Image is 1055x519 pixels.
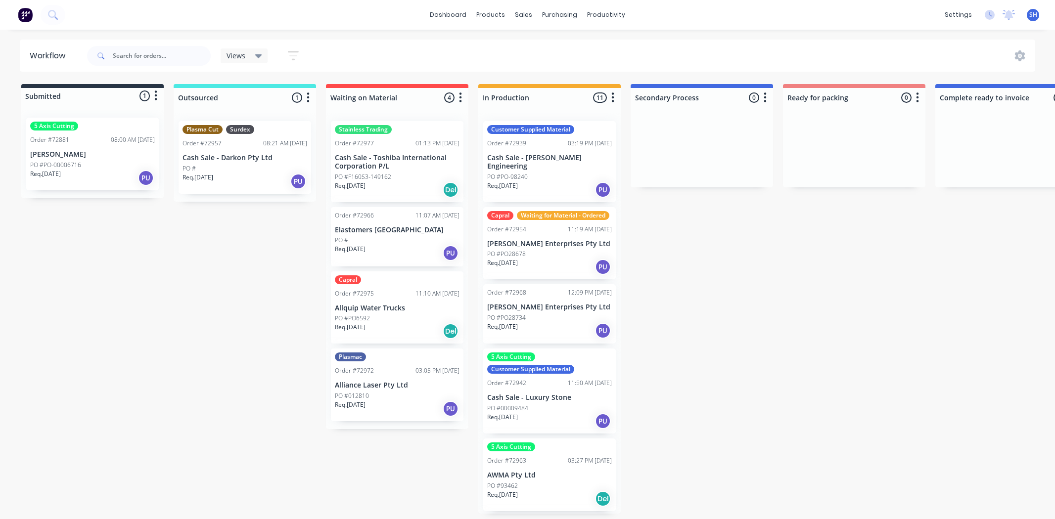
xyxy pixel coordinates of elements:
p: PO #PO28734 [487,313,526,322]
div: Waiting for Material - Ordered [517,211,609,220]
div: Plasma Cut [183,125,223,134]
p: Req. [DATE] [487,322,518,331]
p: Cash Sale - Darkon Pty Ltd [183,154,307,162]
div: 03:05 PM [DATE] [415,366,459,375]
div: Del [443,323,459,339]
div: 5 Axis CuttingCustomer Supplied MaterialOrder #7294211:50 AM [DATE]Cash Sale - Luxury StonePO #00... [483,348,616,433]
div: 11:10 AM [DATE] [415,289,459,298]
div: Plasmac [335,352,366,361]
div: 01:13 PM [DATE] [415,139,459,148]
div: 5 Axis CuttingOrder #7288108:00 AM [DATE][PERSON_NAME]PO #PO-00006716Req.[DATE]PU [26,118,159,190]
div: CapralOrder #7297511:10 AM [DATE]Allquip Water TrucksPO #PO6592Req.[DATE]Del [331,271,463,344]
p: [PERSON_NAME] Enterprises Pty Ltd [487,303,612,311]
p: Req. [DATE] [183,173,213,182]
div: Order #72975 [335,289,374,298]
div: PU [595,413,611,429]
p: AWMA Pty Ltd [487,471,612,479]
div: 5 Axis Cutting [487,352,535,361]
div: 11:50 AM [DATE] [568,379,612,388]
p: Req. [DATE] [487,259,518,267]
img: Factory [18,7,33,22]
div: Plasma CutSurdexOrder #7295708:21 AM [DATE]Cash Sale - Darkon Pty LtdPO #Req.[DATE]PU [179,121,311,194]
div: PU [443,401,459,417]
p: PO #00009484 [487,404,528,413]
p: Req. [DATE] [30,170,61,178]
div: Order #72972 [335,366,374,375]
div: 5 Axis Cutting [487,442,535,451]
div: Order #72942 [487,379,526,388]
p: Req. [DATE] [335,245,366,254]
p: Req. [DATE] [487,490,518,499]
div: Order #72966 [335,211,374,220]
div: PU [290,173,306,189]
p: Cash Sale - Toshiba International Corporation P/L [335,154,459,171]
div: 03:27 PM [DATE] [568,456,612,465]
div: Customer Supplied MaterialOrder #7293903:19 PM [DATE]Cash Sale - [PERSON_NAME] EngineeringPO #PO-... [483,121,616,202]
div: Del [443,182,459,198]
div: 08:21 AM [DATE] [263,139,307,148]
div: Stainless TradingOrder #7297701:13 PM [DATE]Cash Sale - Toshiba International Corporation P/LPO #... [331,121,463,202]
span: Views [227,50,245,61]
p: Req. [DATE] [335,323,366,332]
div: 5 Axis Cutting [30,122,78,130]
div: Surdex [226,125,254,134]
div: 03:19 PM [DATE] [568,139,612,148]
div: Customer Supplied Material [487,365,574,374]
p: Cash Sale - [PERSON_NAME] Engineering [487,154,612,171]
div: 11:19 AM [DATE] [568,225,612,234]
div: PU [443,245,459,261]
div: Order #7296812:09 PM [DATE][PERSON_NAME] Enterprises Pty LtdPO #PO28734Req.[DATE]PU [483,284,616,344]
div: 5 Axis CuttingOrder #7296303:27 PM [DATE]AWMA Pty LtdPO #93462Req.[DATE]Del [483,438,616,511]
div: 11:07 AM [DATE] [415,211,459,220]
div: Order #7296611:07 AM [DATE]Elastomers [GEOGRAPHIC_DATA]PO #Req.[DATE]PU [331,207,463,266]
div: Order #72977 [335,139,374,148]
span: SH [1029,10,1037,19]
div: Customer Supplied Material [487,125,574,134]
p: Elastomers [GEOGRAPHIC_DATA] [335,226,459,234]
p: PO # [183,164,196,173]
p: PO #PO-00006716 [30,161,81,170]
div: Capral [487,211,513,220]
div: 08:00 AM [DATE] [111,135,155,144]
div: products [471,7,510,22]
p: PO #012810 [335,391,369,400]
p: [PERSON_NAME] [30,150,155,159]
div: PU [595,259,611,275]
div: PU [138,170,154,186]
div: Workflow [30,50,70,62]
p: [PERSON_NAME] Enterprises Pty Ltd [487,240,612,248]
div: CapralWaiting for Material - OrderedOrder #7295411:19 AM [DATE][PERSON_NAME] Enterprises Pty LtdP... [483,207,616,280]
div: Order #72939 [487,139,526,148]
div: PlasmacOrder #7297203:05 PM [DATE]Alliance Laser Pty LtdPO #012810Req.[DATE]PU [331,348,463,421]
div: Order #72957 [183,139,222,148]
div: Capral [335,275,361,284]
p: Req. [DATE] [487,413,518,422]
div: sales [510,7,537,22]
p: PO #PO-98240 [487,173,528,181]
p: Req. [DATE] [487,181,518,190]
div: Order #72968 [487,288,526,297]
div: PU [595,182,611,198]
div: PU [595,323,611,339]
input: Search for orders... [113,46,211,66]
div: Order #72881 [30,135,69,144]
div: Order #72954 [487,225,526,234]
p: Req. [DATE] [335,400,366,409]
p: PO #F160S3-149162 [335,173,391,181]
div: purchasing [537,7,582,22]
div: Del [595,491,611,507]
p: Alliance Laser Pty Ltd [335,381,459,389]
p: PO #PO6592 [335,314,370,323]
div: productivity [582,7,630,22]
div: Order #72963 [487,456,526,465]
p: PO #93462 [487,481,518,490]
div: Stainless Trading [335,125,392,134]
p: Cash Sale - Luxury Stone [487,393,612,402]
a: dashboard [425,7,471,22]
p: PO # [335,236,348,245]
p: Allquip Water Trucks [335,304,459,312]
p: PO #PO28678 [487,250,526,259]
div: 12:09 PM [DATE] [568,288,612,297]
div: settings [940,7,977,22]
p: Req. [DATE] [335,181,366,190]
